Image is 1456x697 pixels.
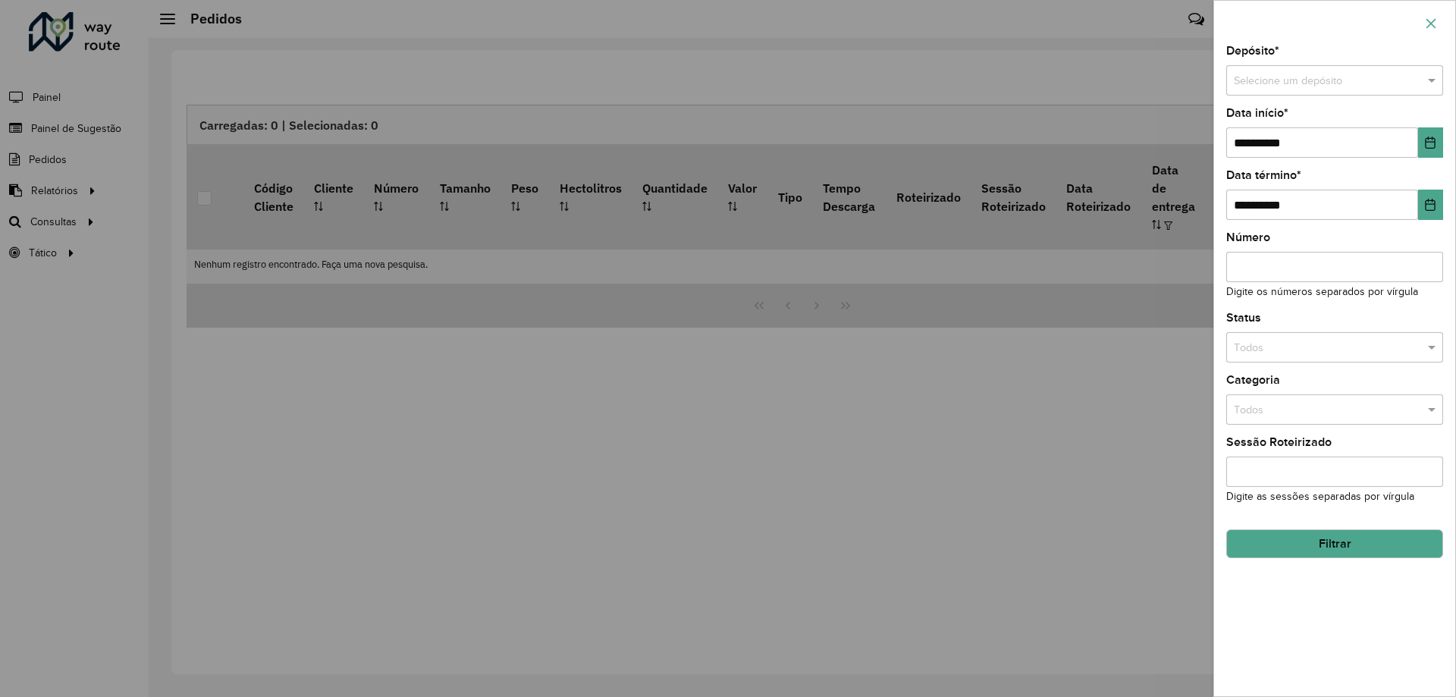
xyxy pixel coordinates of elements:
small: Digite os números separados por vírgula [1226,286,1418,297]
small: Digite as sessões separadas por vírgula [1226,491,1414,502]
label: Número [1226,228,1270,246]
label: Data término [1226,166,1301,184]
button: Filtrar [1226,529,1443,558]
button: Choose Date [1418,190,1443,220]
button: Choose Date [1418,127,1443,158]
label: Data início [1226,104,1288,122]
label: Sessão Roteirizado [1226,433,1332,451]
label: Status [1226,309,1261,327]
label: Depósito [1226,42,1279,60]
label: Categoria [1226,371,1280,389]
